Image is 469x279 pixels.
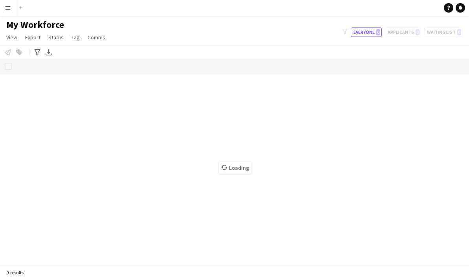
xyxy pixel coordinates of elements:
[376,29,380,35] span: 0
[48,34,64,41] span: Status
[351,28,382,37] button: Everyone0
[44,48,53,57] app-action-btn: Export XLSX
[71,34,80,41] span: Tag
[88,34,105,41] span: Comms
[45,32,67,42] a: Status
[3,32,20,42] a: View
[33,48,42,57] app-action-btn: Advanced filters
[6,19,64,31] span: My Workforce
[22,32,44,42] a: Export
[84,32,108,42] a: Comms
[219,162,251,174] span: Loading
[25,34,40,41] span: Export
[6,34,17,41] span: View
[68,32,83,42] a: Tag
